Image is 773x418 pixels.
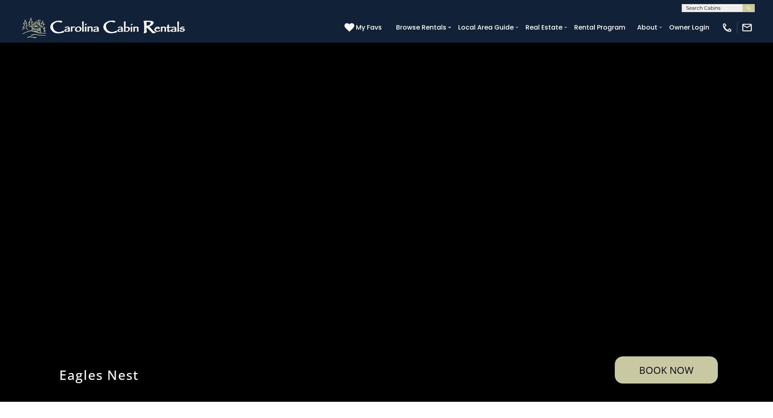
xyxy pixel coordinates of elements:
[721,22,733,33] img: phone-regular-white.png
[20,15,189,40] img: White-1-2.png
[665,20,713,34] a: Owner Login
[521,20,566,34] a: Real Estate
[454,20,518,34] a: Local Area Guide
[356,22,382,32] span: My Favs
[345,22,384,33] a: My Favs
[615,356,718,384] a: Book Now
[392,20,450,34] a: Browse Rentals
[53,366,345,384] h1: Eagles Nest
[741,22,753,33] img: mail-regular-white.png
[570,20,629,34] a: Rental Program
[633,20,661,34] a: About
